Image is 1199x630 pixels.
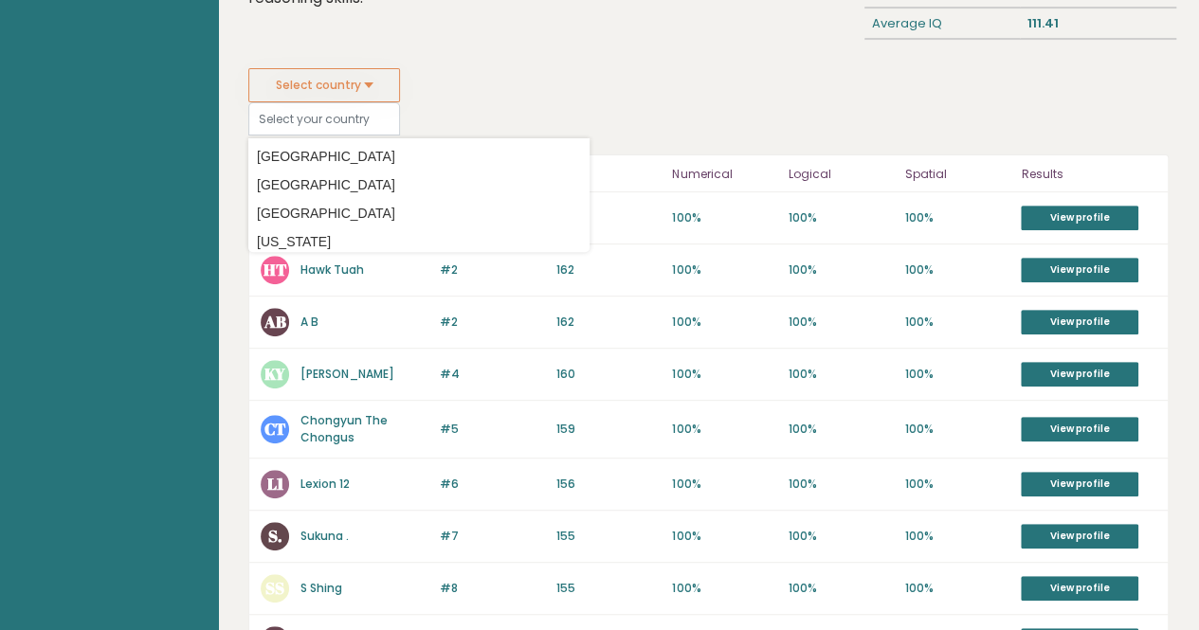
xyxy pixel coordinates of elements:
[267,473,284,495] text: L1
[440,528,545,545] p: #7
[440,314,545,331] p: #2
[789,163,894,186] p: Logical
[789,261,894,279] p: 100%
[672,421,777,438] p: 100%
[556,476,662,493] p: 156
[1021,576,1138,601] a: View profile
[905,209,1010,226] p: 100%
[672,163,777,186] p: Numerical
[440,421,545,438] p: #5
[556,421,662,438] p: 159
[264,418,286,440] text: CT
[1021,206,1138,230] a: View profile
[672,314,777,331] p: 100%
[556,366,662,383] p: 160
[1021,258,1138,282] a: View profile
[253,200,585,227] option: [GEOGRAPHIC_DATA]
[864,9,1020,39] div: Average IQ
[440,366,545,383] p: #4
[556,163,662,186] p: IQ
[248,102,400,135] input: Select your country
[440,476,545,493] p: #6
[300,476,350,492] a: Lexion 12
[300,314,318,330] a: A B
[789,528,894,545] p: 100%
[253,228,585,256] option: [US_STATE]
[789,580,894,597] p: 100%
[905,580,1010,597] p: 100%
[556,528,662,545] p: 155
[1021,163,1156,186] p: Results
[440,261,545,279] p: #2
[1021,417,1138,441] a: View profile
[672,580,777,597] p: 100%
[263,311,286,333] text: AB
[905,314,1010,331] p: 100%
[265,577,284,599] text: SS
[556,314,662,331] p: 162
[253,143,585,171] option: [GEOGRAPHIC_DATA]
[1021,524,1138,549] a: View profile
[672,261,777,279] p: 100%
[672,366,777,383] p: 100%
[905,163,1010,186] p: Spatial
[789,209,894,226] p: 100%
[789,476,894,493] p: 100%
[672,528,777,545] p: 100%
[905,421,1010,438] p: 100%
[905,476,1010,493] p: 100%
[264,363,286,385] text: KY
[253,171,585,199] option: [GEOGRAPHIC_DATA]
[1021,472,1138,496] a: View profile
[300,366,394,382] a: [PERSON_NAME]
[300,261,364,278] a: Hawk Tuah
[263,259,287,280] text: HT
[556,261,662,279] p: 162
[268,525,282,547] text: S.
[905,528,1010,545] p: 100%
[789,314,894,331] p: 100%
[1021,310,1138,334] a: View profile
[556,209,662,226] p: 164
[905,261,1010,279] p: 100%
[300,528,349,544] a: Sukuna .
[248,68,400,102] button: Select country
[1020,9,1175,39] div: 111.41
[789,421,894,438] p: 100%
[789,366,894,383] p: 100%
[905,366,1010,383] p: 100%
[300,412,388,445] a: Chongyun The Chongus
[672,476,777,493] p: 100%
[440,580,545,597] p: #8
[672,209,777,226] p: 100%
[300,580,342,596] a: S Shing
[1021,362,1138,387] a: View profile
[556,580,662,597] p: 155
